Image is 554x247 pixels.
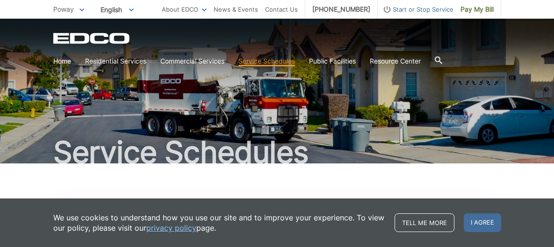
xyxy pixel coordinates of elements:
[146,223,196,233] a: privacy policy
[94,2,141,17] span: English
[53,5,74,13] span: Poway
[53,56,71,66] a: Home
[309,56,356,66] a: Public Facilities
[214,4,258,14] a: News & Events
[460,4,494,14] span: Pay My Bill
[53,137,501,167] h1: Service Schedules
[53,33,131,44] a: EDCD logo. Return to the homepage.
[53,212,385,233] p: We use cookies to understand how you use our site and to improve your experience. To view our pol...
[464,213,501,232] span: I agree
[160,56,224,66] a: Commercial Services
[265,4,298,14] a: Contact Us
[370,56,421,66] a: Resource Center
[238,56,295,66] a: Service Schedules
[162,4,207,14] a: About EDCO
[85,56,146,66] a: Residential Services
[395,213,454,232] a: Tell me more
